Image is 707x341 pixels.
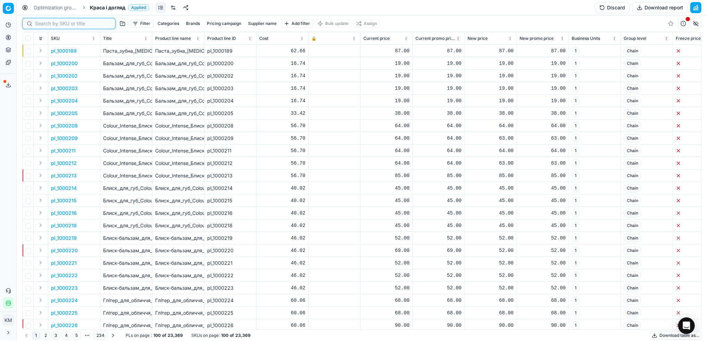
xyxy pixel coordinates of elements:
[51,60,78,67] button: pl_1000200
[520,72,566,79] div: 19.00
[572,59,580,68] span: 1
[51,97,78,104] button: pl_1000204
[51,72,78,79] button: pl_1000202
[363,147,410,154] div: 64.00
[207,85,253,92] div: pl_1000203
[72,331,81,340] button: 5
[468,85,514,92] div: 19.00
[415,97,462,104] div: 19.00
[624,259,641,267] span: Chain
[36,34,45,43] button: Expand all
[572,196,580,205] span: 1
[624,47,641,55] span: Chain
[520,47,566,54] div: 87.00
[624,109,641,117] span: Chain
[103,122,149,129] p: Colour_Intense_Блиск_для_губ__Jelly_Gloss_глянець_відтінок_06_(шимер_рожевий)_6_мл
[520,260,566,266] div: 52.00
[468,222,514,229] div: 45.00
[103,110,149,117] p: Бальзам_для_губ_Colour_Intense_SOS_complex_5_г
[468,97,514,104] div: 19.00
[572,159,580,167] span: 1
[36,271,45,279] button: Expand
[51,272,78,279] button: pl_1000222
[51,135,78,142] p: pl_1000209
[36,109,45,117] button: Expand
[207,47,253,54] div: pl_1000189
[624,72,641,80] span: Chain
[51,260,77,266] p: pl_1000221
[155,60,201,67] div: Бальзам_для_губ_Colour_Intense_Balamce_5_г_(05_манго)
[155,260,201,266] div: Блиск-бальзам_для_губ_Colour_Intense_[MEDICAL_DATA]_Juicy_Pop_10_мл_(berry_cream_11)
[650,331,701,340] button: Download table as...
[572,72,580,80] span: 1
[129,19,153,28] button: Filter
[51,309,77,316] button: pl_1000225
[51,222,77,229] button: pl_1000218
[207,97,253,104] div: pl_1000204
[51,235,77,242] p: pl_1000219
[103,47,149,54] p: Паста_зубна_[MEDICAL_DATA]_Triple_protection_Fresh&Minty_100_мл
[415,122,462,129] div: 64.00
[51,47,77,54] p: pl_1000189
[207,147,253,154] div: pl_1000211
[103,247,149,254] p: Блиск-бальзам_для_губ_Colour_Intense_[MEDICAL_DATA]_Juicy_Pop_10_мл_(candy_fantasy_12)
[520,172,566,179] div: 85.00
[221,333,228,338] strong: 100
[363,36,390,41] span: Current price
[624,184,641,192] span: Chain
[207,272,253,279] div: pl_1000222
[624,234,641,242] span: Chain
[415,72,462,79] div: 19.00
[520,85,566,92] div: 19.00
[624,196,641,205] span: Chain
[51,110,77,117] button: pl_1000205
[468,147,514,154] div: 64.00
[624,159,641,167] span: Chain
[51,185,77,192] button: pl_1000214
[415,210,462,217] div: 45.00
[624,172,641,180] span: Chain
[103,160,149,167] p: Colour_Intense_Блиск_для_губ__Jelly_Gloss_глянець_відтінок_13_(перець)_6_мл_
[363,197,410,204] div: 45.00
[520,122,566,129] div: 64.00
[36,246,45,254] button: Expand
[468,235,514,242] div: 52.00
[468,110,514,117] div: 38.00
[51,36,60,41] span: SKU
[103,222,149,229] p: Блиск_для_губ_Colour_Intense_Pop_Neon_[MEDICAL_DATA]_10_мл_(01_яблуко)
[624,84,641,93] span: Chain
[678,317,695,334] div: Open Intercom Messenger
[468,72,514,79] div: 19.00
[520,135,566,142] div: 63.00
[155,160,201,167] div: Colour_Intense_Блиск_для_губ__Jelly_Gloss_глянець_відтінок_13_(перець)_6_мл_
[415,260,462,266] div: 52.00
[207,197,253,204] div: pl_1000215
[155,185,201,192] div: Блиск_для_губ_Colour_Intense_Pop_Neon_[MEDICAL_DATA]_10_мл_(05_ягода)
[520,160,566,167] div: 63.00
[51,122,78,129] button: pl_1000208
[207,260,253,266] div: pl_1000221
[34,4,149,11] nav: breadcrumb
[415,60,462,67] div: 19.00
[51,160,77,167] button: pl_1000212
[51,172,77,179] button: pl_1000213
[155,85,201,92] div: Бальзам_для_губ_Colour_Intense_Balamce_5_г_(02_ківі)
[103,72,149,79] p: Бальзам_для_губ_Colour_Intense_Balamce_5_г_(03_цитрус)
[93,331,108,340] button: 234
[32,331,40,340] button: 1
[259,197,305,204] div: 40.02
[36,296,45,304] button: Expand
[36,71,45,80] button: Expand
[35,20,111,27] input: Search by SKU or title
[468,172,514,179] div: 85.00
[259,185,305,192] div: 40.02
[259,222,305,229] div: 40.02
[155,210,201,217] div: Блиск_для_губ_Colour_Intense_Pop_Neon_[MEDICAL_DATA]_10_мл_(03_банан)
